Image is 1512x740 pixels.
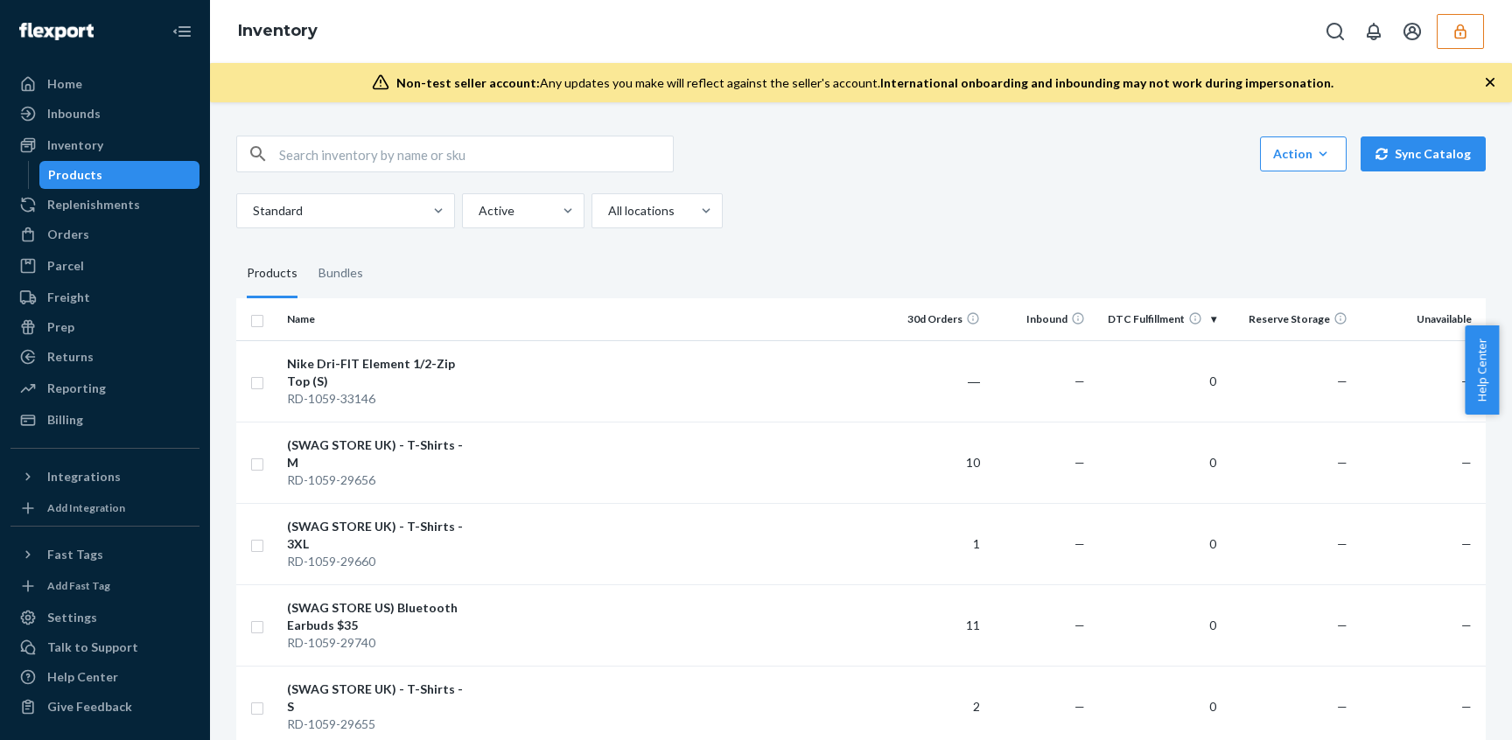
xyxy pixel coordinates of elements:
input: Search inventory by name or sku [279,136,673,171]
div: Add Integration [47,500,125,515]
a: Settings [10,604,199,632]
input: All locations [606,202,608,220]
a: Inventory [10,131,199,159]
button: Give Feedback [10,693,199,721]
a: Billing [10,406,199,434]
div: Orders [47,226,89,243]
div: Freight [47,289,90,306]
div: Reporting [47,380,106,397]
div: RD-1059-29660 [287,553,470,570]
span: Non-test seller account: [396,75,540,90]
span: — [1461,455,1472,470]
a: Products [39,161,200,189]
div: Parcel [47,257,84,275]
th: 30d Orders [882,298,987,340]
div: (SWAG STORE UK) - T-Shirts - M [287,436,470,471]
div: RD-1059-29656 [287,471,470,489]
div: Inventory [47,136,103,154]
img: Flexport logo [19,23,94,40]
span: — [1074,618,1085,632]
div: Prep [47,318,74,336]
div: RD-1059-29655 [287,716,470,733]
div: Billing [47,411,83,429]
span: — [1337,373,1347,388]
div: (SWAG STORE UK) - T-Shirts - 3XL [287,518,470,553]
td: ― [882,340,987,422]
div: Any updates you make will reflect against the seller's account. [396,74,1333,92]
div: Give Feedback [47,698,132,716]
div: Inbounds [47,105,101,122]
iframe: Opens a widget where you can chat to one of our agents [1398,688,1494,731]
span: — [1337,455,1347,470]
div: Products [247,249,297,298]
a: Inventory [238,21,318,40]
button: Help Center [1465,325,1499,415]
td: 0 [1092,503,1223,584]
td: 0 [1092,584,1223,666]
td: 1 [882,503,987,584]
div: Replenishments [47,196,140,213]
a: Add Integration [10,498,199,519]
th: Name [280,298,477,340]
button: Sync Catalog [1361,136,1486,171]
div: Settings [47,609,97,626]
a: Replenishments [10,191,199,219]
span: — [1461,373,1472,388]
button: Close Navigation [164,14,199,49]
th: DTC Fulfillment [1092,298,1223,340]
div: RD-1059-33146 [287,390,470,408]
a: Help Center [10,663,199,691]
button: Action [1260,136,1347,171]
div: Bundles [318,249,363,298]
span: — [1074,536,1085,551]
a: Orders [10,220,199,248]
button: Integrations [10,463,199,491]
span: — [1337,699,1347,714]
td: 11 [882,584,987,666]
a: Add Fast Tag [10,576,199,597]
input: Standard [251,202,253,220]
a: Freight [10,283,199,311]
a: Inbounds [10,100,199,128]
div: Home [47,75,82,93]
span: — [1461,536,1472,551]
div: Fast Tags [47,546,103,563]
a: Prep [10,313,199,341]
button: Open notifications [1356,14,1391,49]
button: Open Search Box [1318,14,1353,49]
span: International onboarding and inbounding may not work during impersonation. [880,75,1333,90]
div: Integrations [47,468,121,485]
div: (SWAG STORE US) Bluetooth Earbuds $35 [287,599,470,634]
ol: breadcrumbs [224,6,332,57]
div: RD-1059-29740 [287,634,470,652]
span: — [1337,536,1347,551]
div: Products [48,166,102,184]
td: 0 [1092,340,1223,422]
span: — [1461,618,1472,632]
th: Unavailable [1354,298,1486,340]
div: Action [1273,145,1333,163]
span: — [1074,373,1085,388]
button: Fast Tags [10,541,199,569]
div: (SWAG STORE UK) - T-Shirts - S [287,681,470,716]
td: 10 [882,422,987,503]
span: — [1337,618,1347,632]
span: — [1074,455,1085,470]
button: Talk to Support [10,633,199,661]
div: Talk to Support [47,639,138,656]
td: 0 [1092,422,1223,503]
div: Help Center [47,668,118,686]
span: — [1074,699,1085,714]
a: Parcel [10,252,199,280]
th: Reserve Storage [1223,298,1354,340]
div: Add Fast Tag [47,578,110,593]
a: Home [10,70,199,98]
a: Returns [10,343,199,371]
div: Nike Dri-FIT Element 1/2-Zip Top (S) [287,355,470,390]
a: Reporting [10,374,199,402]
th: Inbound [987,298,1092,340]
button: Open account menu [1395,14,1430,49]
div: Returns [47,348,94,366]
input: Active [477,202,479,220]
